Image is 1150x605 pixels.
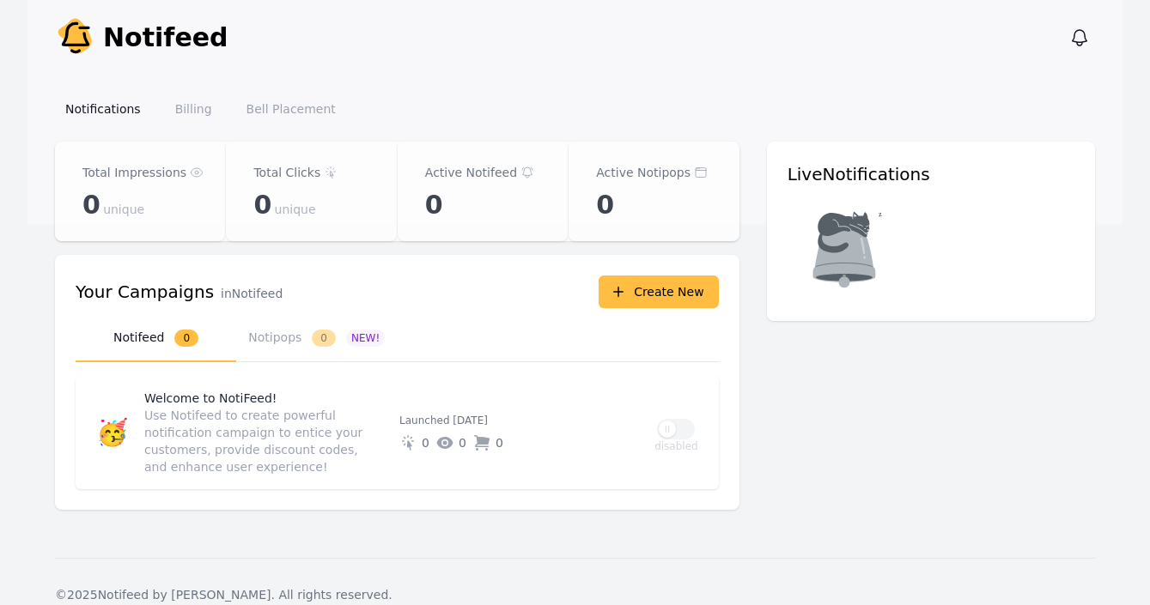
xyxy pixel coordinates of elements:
span: 0 [82,190,100,221]
p: in Notifeed [221,285,283,302]
p: Active Notifeed [425,162,517,183]
button: Notipops0NEW! [236,315,397,362]
span: 0 [312,330,336,347]
p: Launched [DATE] [399,414,641,427]
span: 0 [459,434,466,451]
p: Use Notifeed to create powerful notification campaign to entice your customers, provide discount ... [144,407,379,475]
span: © 2025 Notifeed by [PERSON_NAME]. [55,588,275,602]
span: 0 [174,330,198,347]
span: unique [103,201,144,218]
span: 0 [422,434,429,451]
button: Notifeed0 [76,315,236,362]
a: 🥳Welcome to NotiFeed!Use Notifeed to create powerful notification campaign to entice your custome... [76,376,719,489]
span: NEW! [346,330,385,347]
span: 0 [425,190,442,221]
p: Active Notipops [596,162,691,183]
button: Create New [599,275,719,308]
h3: Your Campaigns [76,280,214,304]
a: Billing [165,94,222,124]
span: All rights reserved. [278,588,392,602]
p: Welcome to NotiFeed! [144,390,386,407]
p: Total Impressions [82,162,186,183]
span: 0 [253,190,271,221]
p: Total Clicks [253,162,320,183]
p: disabled [654,439,698,453]
a: Bell Placement [236,94,346,124]
span: 0 [496,434,503,451]
img: Your Company [55,17,96,58]
h3: Live Notifications [788,162,1074,186]
span: Notifeed [103,22,228,53]
nav: Tabs [76,315,719,362]
span: unique [275,201,316,218]
span: 0 [596,190,613,221]
a: Notifications [55,94,151,124]
a: Notifeed [55,17,228,58]
span: 🥳 [96,417,128,447]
